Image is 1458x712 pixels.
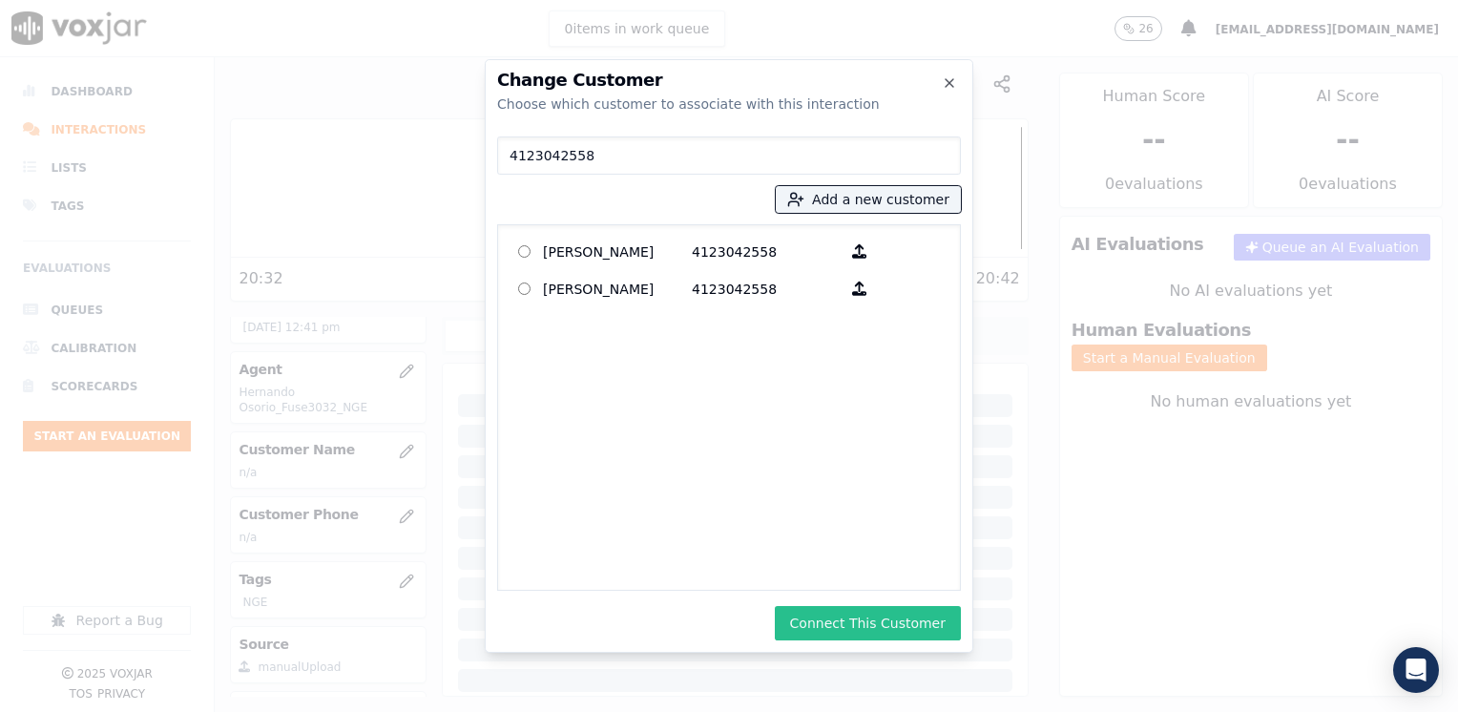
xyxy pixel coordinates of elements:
input: [PERSON_NAME] 4123042558 [518,283,531,295]
p: 4123042558 [692,274,841,304]
button: Connect This Customer [775,606,961,640]
div: Open Intercom Messenger [1393,647,1439,693]
div: Choose which customer to associate with this interaction [497,94,961,114]
button: Add a new customer [776,186,961,213]
input: Search Customers [497,136,961,175]
p: [PERSON_NAME] [543,237,692,266]
button: [PERSON_NAME] 4123042558 [841,237,878,266]
p: [PERSON_NAME] [543,274,692,304]
button: [PERSON_NAME] 4123042558 [841,274,878,304]
input: [PERSON_NAME] 4123042558 [518,245,531,258]
h2: Change Customer [497,72,961,89]
p: 4123042558 [692,237,841,266]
